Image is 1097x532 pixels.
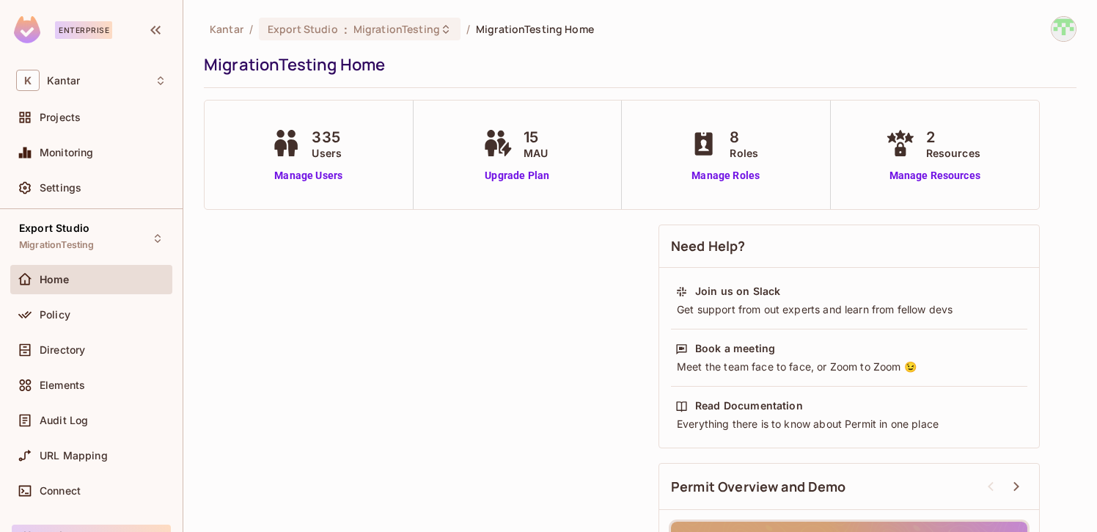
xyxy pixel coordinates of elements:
[480,168,555,183] a: Upgrade Plan
[926,126,980,148] span: 2
[730,126,758,148] span: 8
[1052,17,1076,41] img: Devesh.Kumar@Kantar.com
[695,398,803,413] div: Read Documentation
[671,237,746,255] span: Need Help?
[40,450,108,462] span: URL Mapping
[19,239,94,251] span: MigrationTesting
[268,168,349,183] a: Manage Users
[695,341,775,356] div: Book a meeting
[686,168,766,183] a: Manage Roles
[671,478,846,496] span: Permit Overview and Demo
[730,145,758,161] span: Roles
[40,182,81,194] span: Settings
[524,145,548,161] span: MAU
[312,145,342,161] span: Users
[19,222,89,234] span: Export Studio
[210,22,243,36] span: the active workspace
[40,415,88,426] span: Audit Log
[882,168,988,183] a: Manage Resources
[312,126,342,148] span: 335
[343,23,348,35] span: :
[14,16,40,43] img: SReyMgAAAABJRU5ErkJggg==
[524,126,548,148] span: 15
[47,75,80,87] span: Workspace: Kantar
[40,147,94,158] span: Monitoring
[466,22,470,36] li: /
[926,145,980,161] span: Resources
[40,112,81,123] span: Projects
[55,21,112,39] div: Enterprise
[675,302,1023,317] div: Get support from out experts and learn from fellow devs
[353,22,440,36] span: MigrationTesting
[268,22,338,36] span: Export Studio
[40,309,70,321] span: Policy
[40,485,81,497] span: Connect
[675,417,1023,431] div: Everything there is to know about Permit in one place
[249,22,253,36] li: /
[675,360,1023,374] div: Meet the team face to face, or Zoom to Zoom 😉
[40,344,85,356] span: Directory
[40,274,70,285] span: Home
[476,22,594,36] span: MigrationTesting Home
[695,284,780,299] div: Join us on Slack
[40,379,85,391] span: Elements
[204,54,1069,76] div: MigrationTesting Home
[16,70,40,91] span: K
